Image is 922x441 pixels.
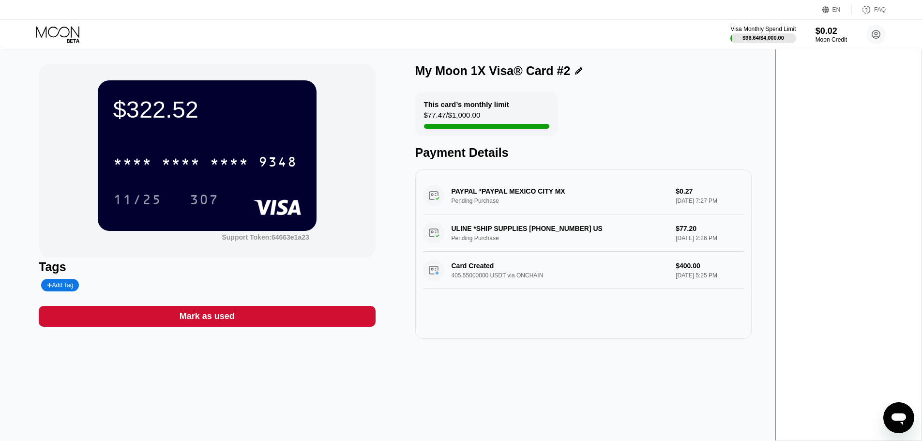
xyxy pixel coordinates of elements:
div: Mark as used [180,311,235,322]
div: Support Token: 64663e1a23 [222,233,309,241]
div: Moon Credit [816,36,847,43]
div: Add Tag [41,279,79,291]
div: $0.02 [816,26,847,36]
div: 11/25 [113,193,162,209]
div: My Moon 1X Visa® Card #2 [415,64,571,78]
div: Mark as used [39,306,375,327]
div: 11/25 [106,187,169,212]
div: $96.64 / $4,000.00 [742,35,784,41]
div: 9348 [258,155,297,171]
div: EN [822,5,852,15]
div: EN [832,6,841,13]
div: This card’s monthly limit [424,100,509,108]
div: FAQ [852,5,886,15]
div: Add Tag [47,282,73,289]
div: Visa Monthly Spend Limit [730,26,796,32]
div: $77.47 / $1,000.00 [424,111,481,124]
div: Payment Details [415,146,752,160]
div: Visa Monthly Spend Limit$96.64/$4,000.00 [730,26,796,43]
div: FAQ [874,6,886,13]
div: Support Token:64663e1a23 [222,233,309,241]
div: $322.52 [113,96,301,123]
div: 307 [190,193,219,209]
div: Tags [39,260,375,274]
div: $0.02Moon Credit [816,26,847,43]
iframe: Button to launch messaging window [883,402,914,433]
div: 307 [182,187,226,212]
